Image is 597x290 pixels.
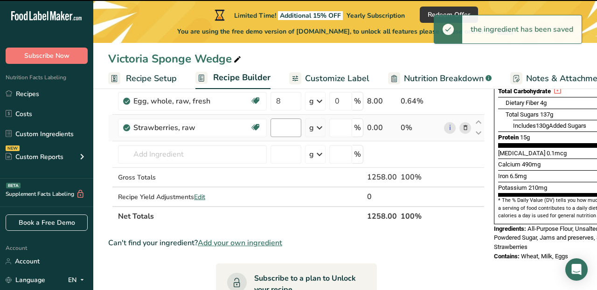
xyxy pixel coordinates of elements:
[305,72,369,85] span: Customize Label
[498,173,508,180] span: Iron
[420,7,478,23] button: Redeem Offer
[506,111,539,118] span: Total Sugars
[309,96,314,107] div: g
[213,71,271,84] span: Recipe Builder
[6,214,88,231] a: Book a Free Demo
[528,184,547,191] span: 210mg
[309,122,314,133] div: g
[347,11,405,20] span: Yearly Subscription
[498,88,551,95] span: Total Carbohydrate
[116,206,365,226] th: Net Totals
[444,122,456,134] a: i
[462,15,582,43] div: the ingredient has been saved
[401,172,440,183] div: 100%
[521,253,568,260] span: Wheat, Milk, Eggs
[108,50,243,67] div: Victoria Sponge Wedge
[24,51,69,61] span: Subscribe Now
[133,122,250,133] div: Strawberries, raw
[522,161,541,168] span: 490mg
[565,258,588,281] div: Open Intercom Messenger
[367,96,397,107] div: 8.00
[6,272,45,288] a: Language
[309,149,314,160] div: g
[6,183,21,188] div: BETA
[278,11,343,20] span: Additional 15% OFF
[108,237,485,249] div: Can't find your ingredient?
[494,225,526,232] span: Ingredients:
[540,111,553,118] span: 137g
[6,152,63,162] div: Custom Reports
[177,27,514,36] span: You are using the free demo version of [DOMAIN_NAME], to unlock all features please choose one of...
[195,67,271,90] a: Recipe Builder
[547,150,567,157] span: 0.1mcg
[367,122,397,133] div: 0.00
[108,68,177,89] a: Recipe Setup
[213,9,405,21] div: Limited Time!
[401,96,440,107] div: 0.64%
[428,10,470,20] span: Redeem Offer
[506,99,539,106] span: Dietary Fiber
[126,72,177,85] span: Recipe Setup
[68,275,88,286] div: EN
[513,122,586,129] span: Includes Added Sugars
[133,96,250,107] div: Egg, whole, raw, fresh
[520,134,530,141] span: 15g
[498,134,519,141] span: Protein
[540,99,547,106] span: 4g
[498,161,521,168] span: Calcium
[401,122,440,133] div: 0%
[6,48,88,64] button: Subscribe Now
[494,253,520,260] span: Contains:
[367,172,397,183] div: 1258.00
[498,150,545,157] span: [MEDICAL_DATA]
[388,68,492,89] a: Nutrition Breakdown
[118,145,267,164] input: Add Ingredient
[404,72,484,85] span: Nutrition Breakdown
[365,206,399,226] th: 1258.00
[6,145,20,151] div: NEW
[498,184,527,191] span: Potassium
[289,68,369,89] a: Customize Label
[194,193,205,201] span: Edit
[510,173,527,180] span: 6.5mg
[198,237,282,249] span: Add your own ingredient
[118,192,267,202] div: Recipe Yield Adjustments
[118,173,267,182] div: Gross Totals
[536,122,549,129] span: 130g
[399,206,442,226] th: 100%
[367,191,397,202] div: 0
